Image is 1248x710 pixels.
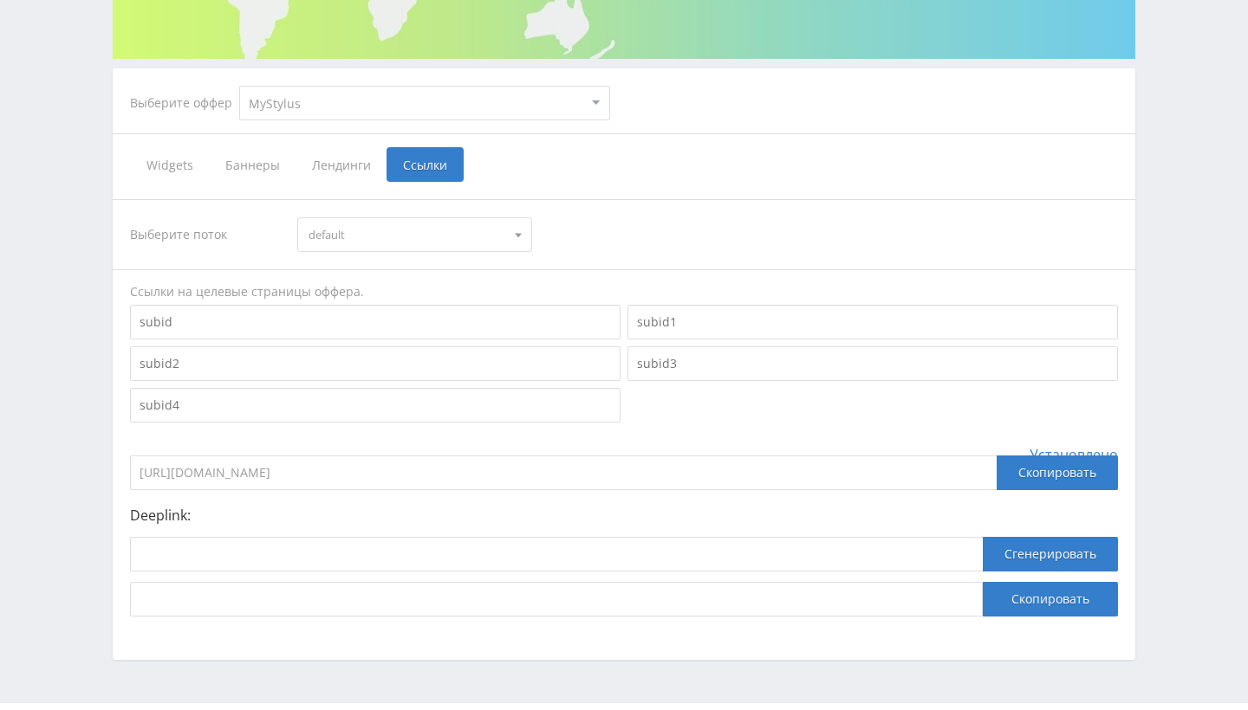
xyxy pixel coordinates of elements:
[309,218,504,251] span: default
[130,96,239,110] div: Выберите оффер
[627,346,1118,381] input: subid3
[997,455,1118,490] div: Скопировать
[130,283,1118,300] div: Ссылки на целевые страницы оффера.
[627,305,1118,339] input: subid1
[296,147,387,182] span: Лендинги
[209,147,296,182] span: Баннеры
[130,147,209,182] span: Widgets
[387,147,464,182] span: Ссылки
[983,537,1118,571] button: Сгенерировать
[130,507,1118,523] p: Deeplink:
[983,582,1118,616] button: Скопировать
[130,346,621,381] input: subid2
[130,217,281,252] div: Выберите поток
[130,305,621,339] input: subid
[1030,447,1118,462] span: Установлено
[130,388,621,423] input: subid4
